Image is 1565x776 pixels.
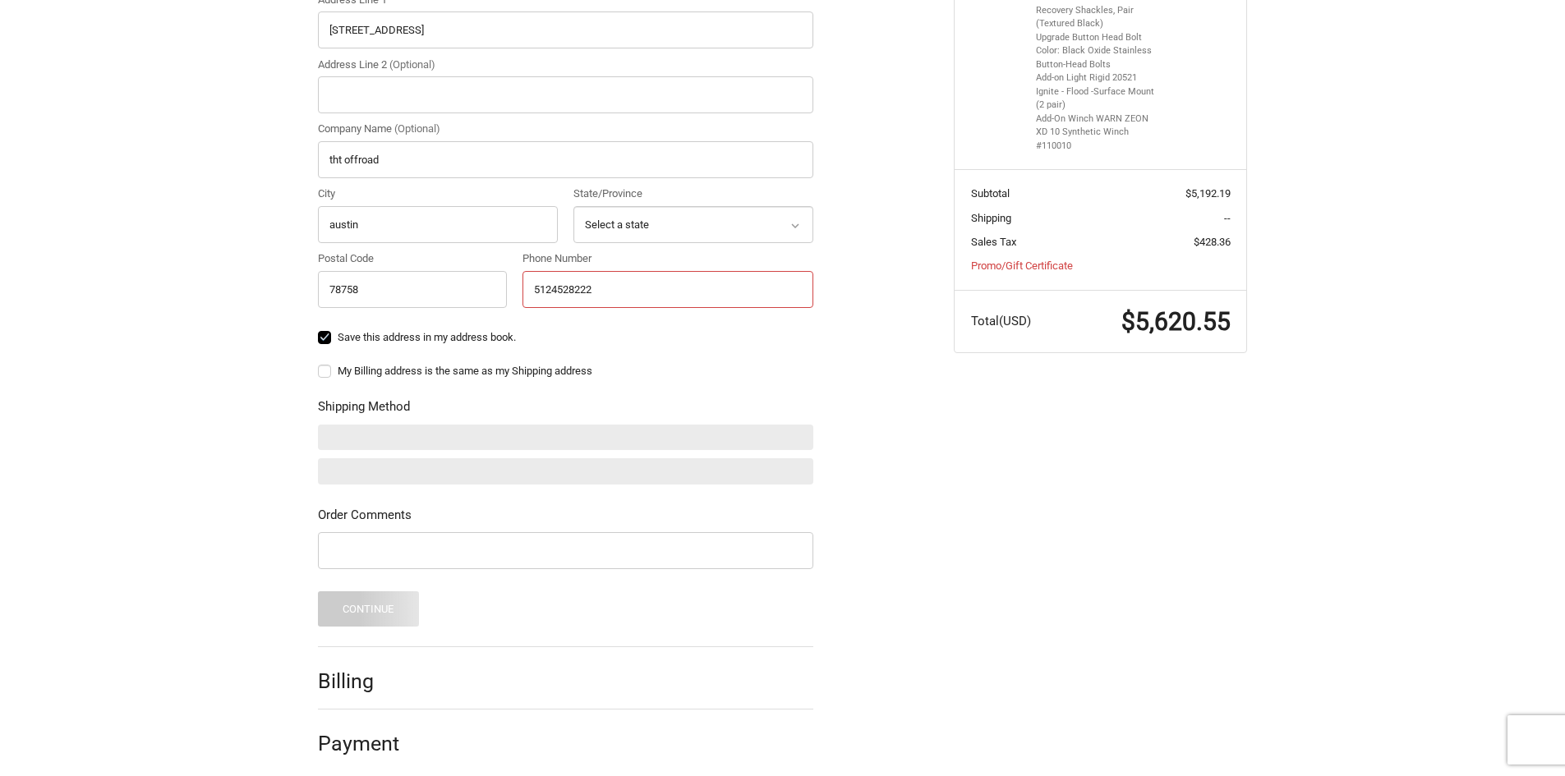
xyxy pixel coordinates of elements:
[318,365,813,378] label: My Billing address is the same as my Shipping address
[318,331,813,344] label: Save this address in my address book.
[318,668,414,694] h2: Billing
[1194,236,1231,248] span: $428.36
[318,591,419,627] button: Continue
[522,250,813,267] label: Phone Number
[318,121,813,137] label: Company Name
[318,57,813,73] label: Address Line 2
[1483,697,1565,776] iframe: Chat Widget
[971,212,1011,224] span: Shipping
[318,397,410,424] legend: Shipping Method
[1185,187,1231,200] span: $5,192.19
[971,314,1031,328] span: Total (USD)
[971,187,1010,200] span: Subtotal
[573,186,813,202] label: State/Province
[318,506,412,532] legend: Order Comments
[1036,112,1162,154] li: Add-On Winch WARN ZEON XD 10 Synthetic Winch #110010
[389,58,435,71] small: (Optional)
[1224,212,1231,224] span: --
[318,186,558,202] label: City
[1036,71,1162,112] li: Add-on Light Rigid 20521 Ignite - Flood -Surface Mount (2 pair)
[318,250,507,267] label: Postal Code
[318,731,414,756] h2: Payment
[971,236,1016,248] span: Sales Tax
[1121,307,1231,336] span: $5,620.55
[1036,31,1162,72] li: Upgrade Button Head Bolt Color: Black Oxide Stainless Button-Head Bolts
[971,259,1073,272] a: Promo/Gift Certificate
[394,122,440,135] small: (Optional)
